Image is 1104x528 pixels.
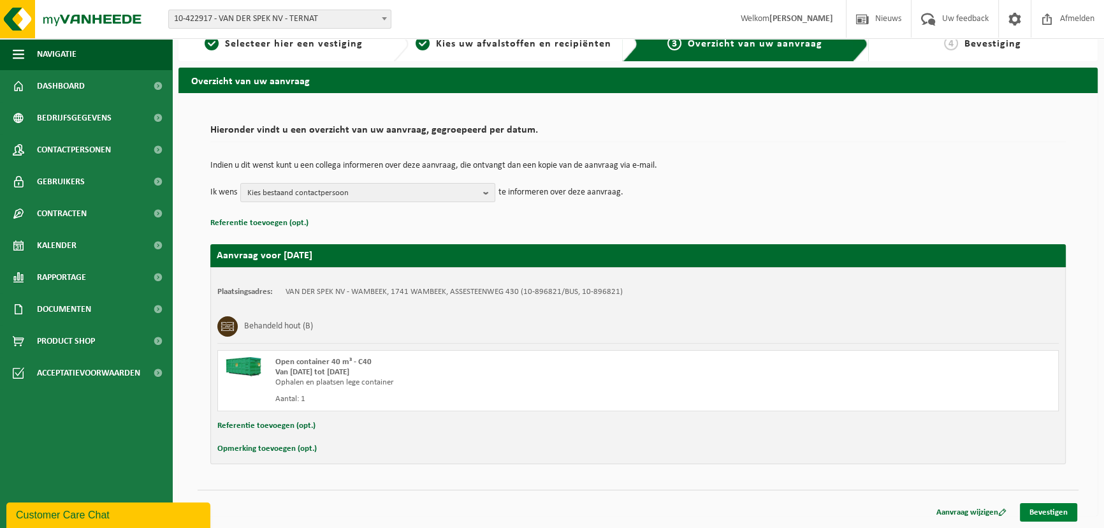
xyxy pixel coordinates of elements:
[217,251,312,261] strong: Aanvraag voor [DATE]
[217,441,317,457] button: Opmerking toevoegen (opt.)
[225,39,363,49] span: Selecteer hier een vestiging
[6,500,213,528] iframe: chat widget
[210,125,1066,142] h2: Hieronder vindt u een overzicht van uw aanvraag, gegroepeerd per datum.
[416,36,430,50] span: 2
[667,36,681,50] span: 3
[210,183,237,202] p: Ik wens
[247,184,478,203] span: Kies bestaand contactpersoon
[178,68,1098,92] h2: Overzicht van uw aanvraag
[37,102,112,134] span: Bedrijfsgegevens
[244,316,313,337] h3: Behandeld hout (B)
[498,183,623,202] p: te informeren over deze aanvraag.
[37,293,91,325] span: Documenten
[275,358,372,366] span: Open container 40 m³ - C40
[37,325,95,357] span: Product Shop
[275,394,689,404] div: Aantal: 1
[37,70,85,102] span: Dashboard
[210,161,1066,170] p: Indien u dit wenst kunt u een collega informeren over deze aanvraag, die ontvangt dan een kopie v...
[240,183,495,202] button: Kies bestaand contactpersoon
[217,288,273,296] strong: Plaatsingsadres:
[944,36,958,50] span: 4
[286,287,623,297] td: VAN DER SPEK NV - WAMBEEK, 1741 WAMBEEK, ASSESTEENWEG 430 (10-896821/BUS, 10-896821)
[37,230,76,261] span: Kalender
[964,39,1021,49] span: Bevestiging
[217,418,316,434] button: Referentie toevoegen (opt.)
[205,36,219,50] span: 1
[37,357,140,389] span: Acceptatievoorwaarden
[210,215,309,231] button: Referentie toevoegen (opt.)
[37,166,85,198] span: Gebruikers
[275,378,689,388] div: Ophalen en plaatsen lege container
[688,39,822,49] span: Overzicht van uw aanvraag
[436,39,611,49] span: Kies uw afvalstoffen en recipiënten
[37,261,86,293] span: Rapportage
[168,10,391,29] span: 10-422917 - VAN DER SPEK NV - TERNAT
[37,198,87,230] span: Contracten
[769,14,833,24] strong: [PERSON_NAME]
[37,38,76,70] span: Navigatie
[1020,503,1077,522] a: Bevestigen
[275,368,349,376] strong: Van [DATE] tot [DATE]
[37,134,111,166] span: Contactpersonen
[185,36,383,52] a: 1Selecteer hier een vestiging
[415,36,613,52] a: 2Kies uw afvalstoffen en recipiënten
[169,10,391,28] span: 10-422917 - VAN DER SPEK NV - TERNAT
[927,503,1016,522] a: Aanvraag wijzigen
[224,357,263,376] img: HK-XC-40-GN-00.png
